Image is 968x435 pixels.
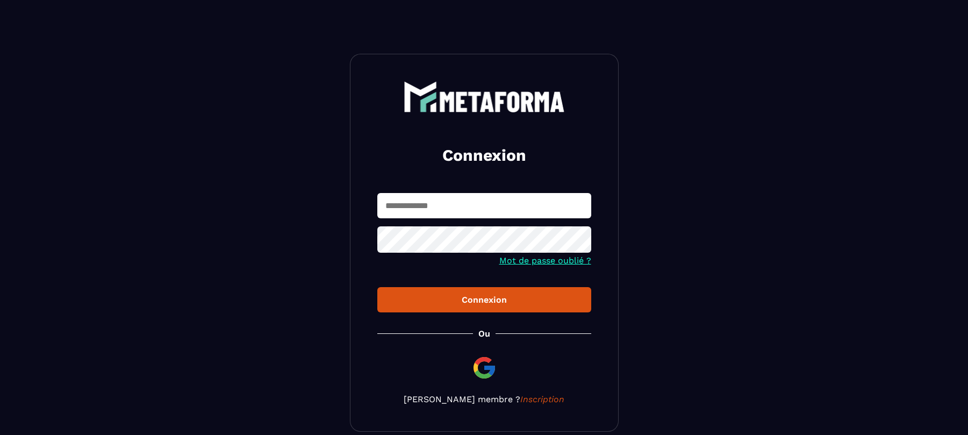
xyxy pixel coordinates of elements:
a: Mot de passe oublié ? [499,255,591,266]
button: Connexion [377,287,591,312]
p: Ou [478,329,490,339]
a: Inscription [520,394,564,404]
div: Connexion [386,295,583,305]
img: google [471,355,497,381]
a: logo [377,81,591,112]
img: logo [404,81,565,112]
h2: Connexion [390,145,578,166]
p: [PERSON_NAME] membre ? [377,394,591,404]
